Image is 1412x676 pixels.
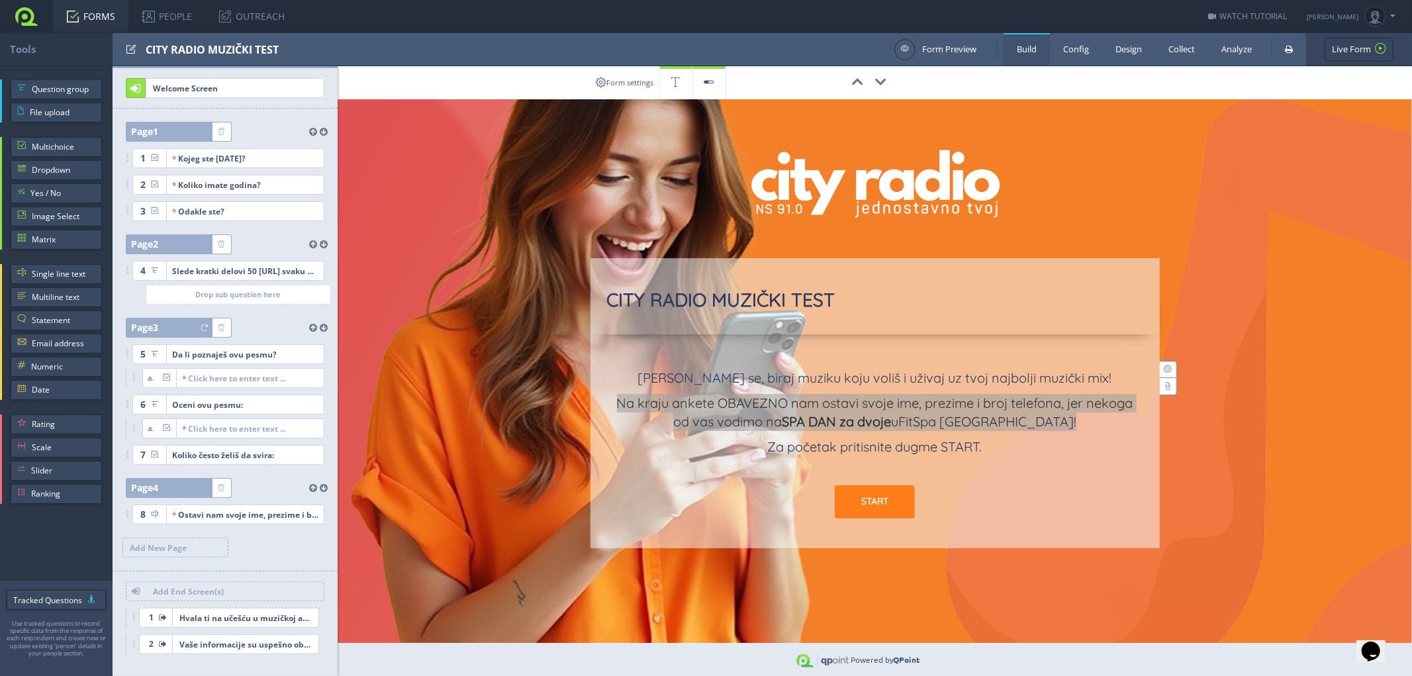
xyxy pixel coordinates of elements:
[782,413,891,430] b: SPA DAN za dvoje
[31,484,95,504] span: Ranking
[32,311,95,330] span: Statement
[140,395,146,414] span: 6
[212,318,231,337] a: Delete page
[11,137,102,157] a: Multichoice
[11,287,102,307] a: Multiline text
[32,264,95,284] span: Single line text
[32,230,95,250] span: Matrix
[11,311,102,330] a: Statement
[32,207,95,226] span: Image Select
[11,334,102,354] a: Email address
[1208,33,1265,66] a: Analyze
[607,288,1143,318] input: Form title
[1004,33,1050,66] a: Build
[140,505,146,524] span: 8
[148,418,155,438] span: a.
[30,103,95,122] span: File upload
[153,481,158,494] span: 4
[30,183,95,203] span: Yes / No
[796,654,849,667] img: QPoint
[173,608,318,627] span: Hvala ti na učešću u muzičkoj anketi! A sad uživaj u tvom najboljem muzičkom [DOMAIN_NAME] radio ...
[126,41,136,58] span: Edit
[131,122,158,142] span: Page
[172,505,318,524] div: Ostavi nam svoje ime, prezime i broj telefona jermožda baš tebe vodimo na SPA DAN za dvoje u [GEO...
[1050,33,1102,66] a: Config
[173,635,318,653] span: Vaše informacije su uspešno obrađene.Hvala na izdvojenom vremenu.
[32,79,95,99] span: Question group
[172,345,318,363] div: Da li poznaješ ovu pesmu?
[153,125,158,138] span: 1
[1325,38,1393,62] a: Live Form
[172,175,318,194] div: Koliko imate godina?
[31,357,95,377] span: Numeric
[32,380,95,400] span: Date
[146,79,324,97] span: Welcome Screen
[1155,33,1208,66] a: Collect
[11,414,102,434] a: Rating
[11,183,102,203] a: Yes / No
[148,368,155,388] span: a.
[212,235,231,254] a: Delete page
[153,321,158,334] span: 3
[140,344,146,364] span: 5
[131,318,158,338] span: Page
[32,414,95,434] span: Rating
[140,201,146,221] span: 3
[608,369,1142,394] p: [PERSON_NAME] se, biraj muziku koju voliš i uživaj uz tvoj najbolji muzički mix!
[590,66,660,99] a: Form settings
[32,287,95,307] span: Multiline text
[11,461,102,481] a: Slider
[123,538,228,557] span: Add New Page
[31,461,95,481] span: Slider
[608,394,1142,438] p: Na kraju ankete OBAVEZNO nam ostavi svoje ime, prezime i broj telefona, jer nekoga od vas vodimo ...
[894,654,921,665] a: QPoint
[11,357,102,377] a: Numeric
[11,103,102,122] a: File upload
[172,395,318,414] div: Oceni ovu pesmu:
[140,445,146,465] span: 7
[172,202,318,220] div: Odakle ste?
[197,319,212,338] em: Page is repeated for each media attachment
[32,334,95,354] span: Email address
[140,148,146,168] span: 1
[149,634,154,654] span: 2
[11,264,102,284] a: Single line text
[743,119,1008,252] img: a6790a16.png
[11,438,102,458] a: Scale
[131,478,158,498] span: Page
[146,33,888,66] div: CITY RADIO MUZIČKI TEST
[894,39,976,60] a: Form Preview
[140,261,146,281] span: 4
[1208,11,1287,22] a: WATCH TUTORIAL
[32,137,95,157] span: Multichoice
[11,160,102,180] a: Dropdown
[11,230,102,250] a: Matrix
[11,79,102,99] a: Question group
[1356,623,1399,663] iframe: chat widget
[835,485,915,518] div: START
[172,446,318,464] div: Koliko često želiš da svira:
[898,413,1074,430] a: FitSpa [GEOGRAPHIC_DATA]
[608,438,1142,463] p: Za početak pritisnite dugme START.
[11,380,102,400] a: Date
[1102,33,1155,66] a: Design
[32,438,95,458] span: Scale
[172,149,318,168] div: Kojeg ste [DATE]?
[11,484,102,504] a: Ranking
[851,643,921,676] div: Powered by
[172,262,318,280] div: Slede kratki delovi 50 [URL] svaku pesmu nam reci koliko ti se dopada i koliko često želiš da je ...
[131,234,158,254] span: Page
[212,122,231,141] a: Delete page
[146,582,324,601] span: Add End Screen(s)
[10,33,113,66] div: Tools
[140,175,146,195] span: 2
[149,608,154,628] span: 1
[153,238,158,250] span: 2
[11,207,102,226] a: Image Select
[32,160,95,180] span: Dropdown
[212,479,231,497] a: Delete page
